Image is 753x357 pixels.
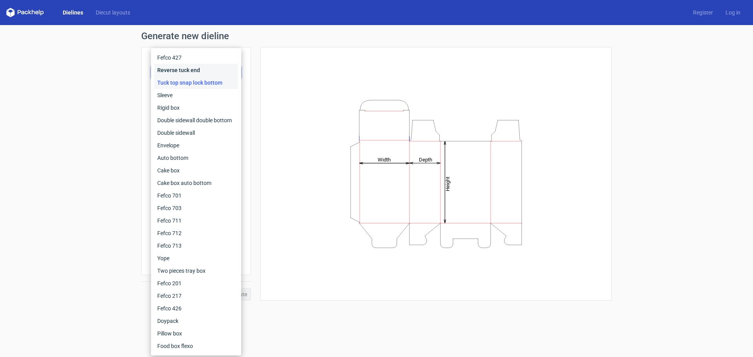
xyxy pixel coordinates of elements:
[154,277,238,290] div: Fefco 201
[154,252,238,265] div: Yope
[154,127,238,139] div: Double sidewall
[154,214,238,227] div: Fefco 711
[154,76,238,89] div: Tuck top snap lock bottom
[154,327,238,340] div: Pillow box
[154,89,238,101] div: Sleeve
[154,202,238,214] div: Fefco 703
[141,31,612,41] h1: Generate new dieline
[419,156,432,162] tspan: Depth
[154,139,238,152] div: Envelope
[56,9,89,16] a: Dielines
[154,315,238,327] div: Doypack
[154,239,238,252] div: Fefco 713
[154,64,238,76] div: Reverse tuck end
[378,156,391,162] tspan: Width
[154,101,238,114] div: Rigid box
[89,9,136,16] a: Diecut layouts
[445,176,451,191] tspan: Height
[154,302,238,315] div: Fefco 426
[154,227,238,239] div: Fefco 712
[154,164,238,177] div: Cake box
[154,265,238,277] div: Two pieces tray box
[154,340,238,352] div: Food box flexo
[154,290,238,302] div: Fefco 217
[687,9,719,16] a: Register
[154,114,238,127] div: Double sidewall double bottom
[719,9,747,16] a: Log in
[154,51,238,64] div: Fefco 427
[154,189,238,202] div: Fefco 701
[154,152,238,164] div: Auto bottom
[154,177,238,189] div: Cake box auto bottom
